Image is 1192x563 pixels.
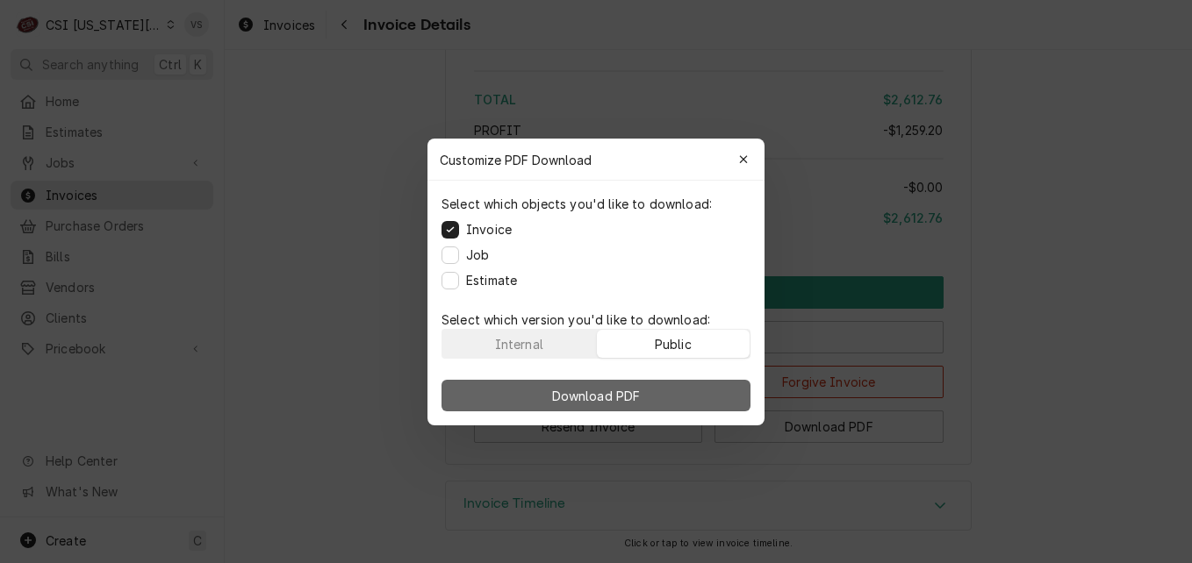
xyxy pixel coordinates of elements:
[442,310,750,329] p: Select which version you'd like to download:
[427,139,765,181] div: Customize PDF Download
[655,334,692,353] div: Public
[549,386,644,404] span: Download PDF
[466,271,517,289] label: Estimate
[442,380,750,411] button: Download PDF
[495,334,543,353] div: Internal
[466,220,512,239] label: Invoice
[442,195,712,213] p: Select which objects you'd like to download:
[466,246,489,264] label: Job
